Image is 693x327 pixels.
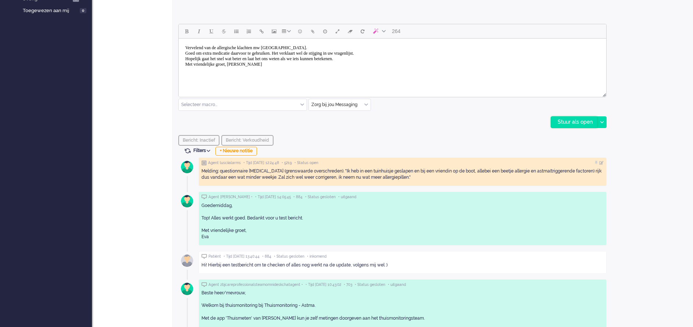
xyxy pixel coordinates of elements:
[230,25,243,37] button: Bullet list
[319,25,331,37] button: Delay message
[262,254,271,259] span: • 884
[208,254,221,259] span: Patiënt
[600,90,606,97] div: Resize
[193,25,205,37] button: Italic
[255,195,291,200] span: • Tijd [DATE] 14:05:45
[201,203,604,240] div: Goedemiddag, Top! Alles werkt goed. Bedankt voor u test bericht. Met vriendelijke groet, Eva
[218,25,230,37] button: Strikethrough
[282,160,292,166] span: • 5219
[183,138,215,143] span: Bericht: Inactief
[243,160,279,166] span: • Tijd [DATE] 12:24:48
[331,25,344,37] button: Fullscreen
[344,282,352,287] span: • 703
[201,254,207,259] img: ic_chat_grey.svg
[268,25,280,37] button: Insert/edit image
[178,192,196,210] img: avatar
[388,282,406,287] span: • uitgaand
[306,25,319,37] button: Add attachment
[80,8,86,14] span: 0
[389,25,404,37] button: 264
[294,160,318,166] span: • Status open
[201,282,207,287] img: ic_chat_grey.svg
[23,7,78,14] span: Toegewezen aan mij
[178,158,196,176] img: avatar
[178,280,196,298] img: avatar
[356,25,369,37] button: Reset content
[280,25,294,37] button: Table
[180,25,193,37] button: Bold
[179,39,606,90] iframe: Rich Text Area
[201,168,604,181] div: Melding: questionnaire [MEDICAL_DATA] (grenswaarde overschreden). "Ik heb in een tuinhuisje gesla...
[215,147,257,156] div: + Nieuwe notitie
[551,117,597,128] div: Stuur als open
[392,28,400,34] span: 264
[369,25,389,37] button: AI
[208,160,241,166] span: Agent lusciialarms
[355,282,385,287] span: • Status gesloten
[21,6,92,14] a: Toegewezen aan mij 0
[306,282,341,287] span: • Tijd [DATE] 10:43:02
[226,138,269,143] span: Bericht: Verkoudheid
[201,262,604,268] div: Hi! Hierbij een testbericht om te checken of alles nog werkt na de update, volgens mij wel :)
[193,148,213,153] span: Filters
[305,195,336,200] span: • Status gesloten
[205,25,218,37] button: Underline
[338,195,356,200] span: • uitgaand
[294,25,306,37] button: Emoticons
[243,25,255,37] button: Numbered list
[221,135,274,146] button: Bericht: Verkoudheid
[208,195,253,200] span: Agent [PERSON_NAME] •
[178,135,219,146] button: Bericht: Inactief
[255,25,268,37] button: Insert/edit link
[224,254,260,259] span: • Tijd [DATE] 13:40:44
[208,282,303,287] span: Agent zbjcareprofessionalsteamomnideskchatagent •
[201,195,207,199] img: ic_chat_grey.svg
[178,251,196,270] img: avatar
[201,160,207,166] img: ic_note_grey.svg
[344,25,356,37] button: Clear formatting
[293,195,303,200] span: • 884
[307,254,326,259] span: • inkomend
[274,254,304,259] span: • Status gesloten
